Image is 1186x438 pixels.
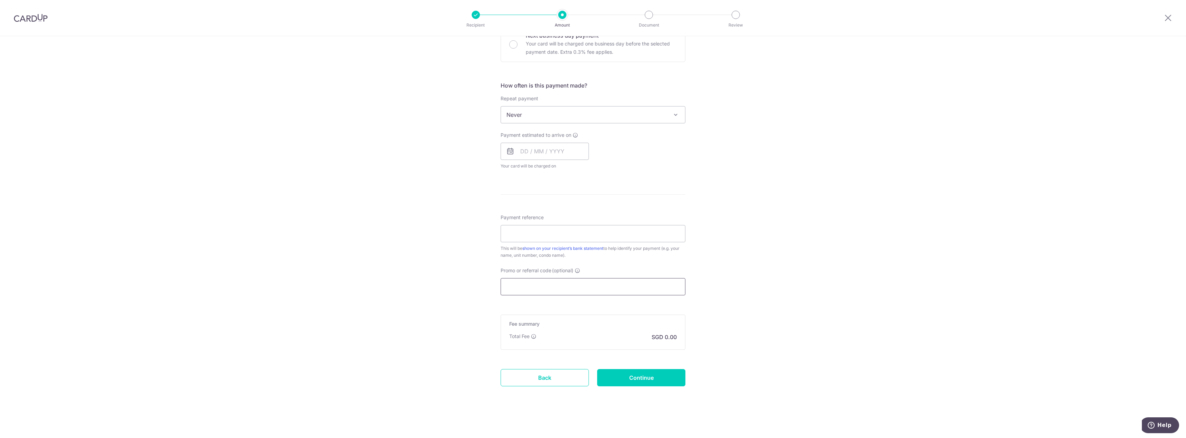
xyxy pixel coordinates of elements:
img: CardUp [14,14,48,22]
p: Review [710,22,761,29]
span: Payment reference [501,214,544,221]
h5: Fee summary [509,320,677,327]
span: Never [501,106,685,123]
div: This will be to help identify your payment (e.g. your name, unit number, condo name). [501,245,685,259]
input: Continue [597,369,685,386]
a: shown on your recipient’s bank statement [522,246,603,251]
p: Amount [537,22,588,29]
span: Payment estimated to arrive on [501,132,571,139]
p: Your card will be charged one business day before the selected payment date. Extra 0.3% fee applies. [526,40,677,56]
p: Total Fee [509,333,530,340]
a: Back [501,369,589,386]
p: SGD 0.00 [652,333,677,341]
span: Your card will be charged on [501,163,589,170]
p: Document [623,22,674,29]
span: Never [501,106,685,123]
iframe: Opens a widget where you can find more information [1142,417,1179,435]
input: DD / MM / YYYY [501,143,589,160]
p: Recipient [450,22,501,29]
span: (optional) [552,267,573,274]
label: Repeat payment [501,95,538,102]
h5: How often is this payment made? [501,81,685,90]
span: Promo or referral code [501,267,551,274]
